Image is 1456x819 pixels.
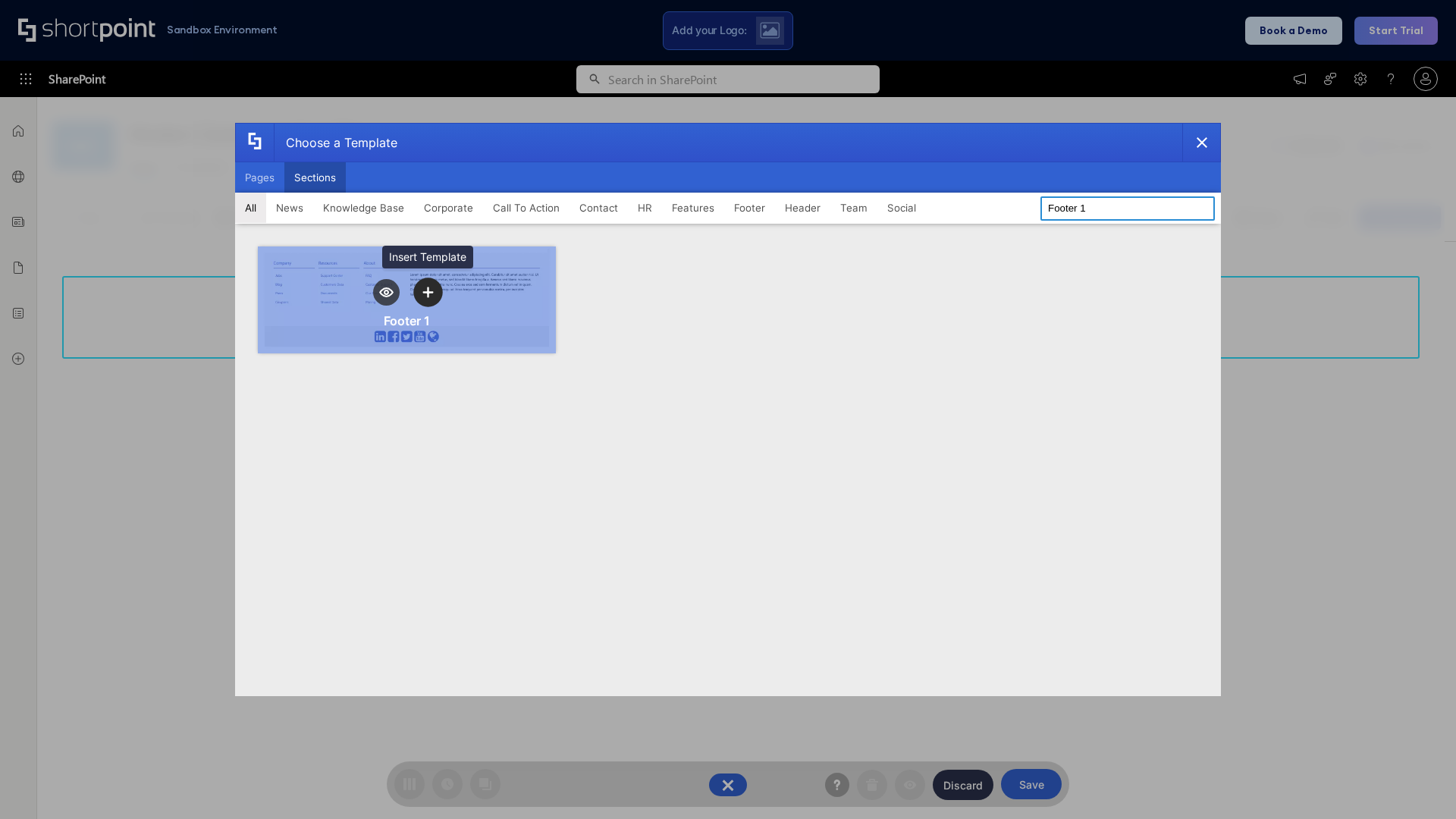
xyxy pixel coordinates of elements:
button: All [235,193,266,223]
button: Team [830,193,877,223]
button: Header [775,193,830,223]
button: Social [877,193,926,223]
iframe: Chat Widget [1380,746,1456,819]
button: Knowledge Base [313,193,414,223]
button: News [266,193,313,223]
button: Features [662,193,724,223]
button: Corporate [414,193,483,223]
div: Choose a Template [274,124,397,162]
button: Sections [284,162,346,193]
button: Footer [724,193,775,223]
button: Pages [235,162,284,193]
button: Call To Action [483,193,570,223]
input: Search [1040,196,1215,221]
button: Contact [570,193,628,223]
button: HR [628,193,662,223]
div: Footer 1 [384,313,430,328]
div: template selector [235,123,1221,696]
